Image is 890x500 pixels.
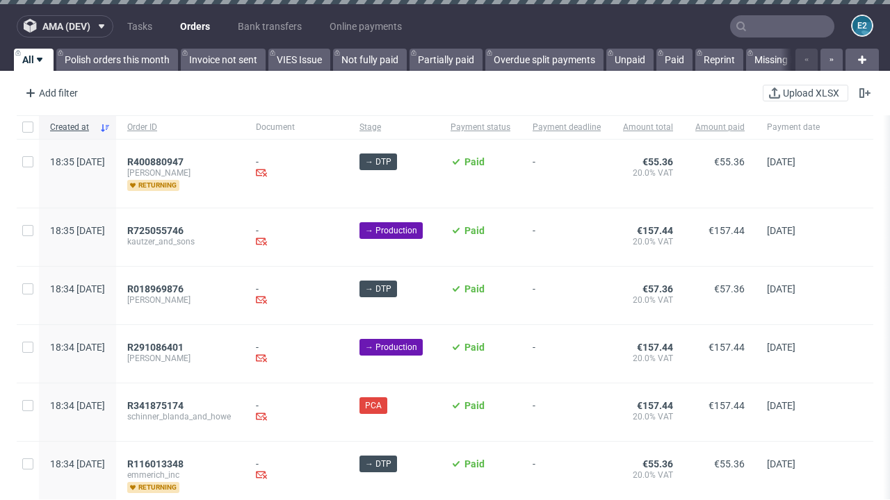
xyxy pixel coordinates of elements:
span: R018969876 [127,283,184,294]
span: [PERSON_NAME] [127,294,234,306]
span: R341875174 [127,400,184,411]
div: - [256,283,337,308]
button: Upload XLSX [763,85,848,101]
span: 20.0% VAT [623,411,673,422]
span: Stage [359,122,428,133]
span: Upload XLSX [780,88,842,98]
a: R400880947 [127,156,186,167]
span: → DTP [365,283,391,295]
span: 18:35 [DATE] [50,156,105,167]
span: €55.36 [642,458,673,469]
span: Payment deadline [533,122,601,133]
a: Tasks [119,15,161,37]
span: 20.0% VAT [623,236,673,247]
a: Paid [656,49,693,71]
span: PCA [365,399,382,412]
span: R400880947 [127,156,184,167]
a: All [14,49,54,71]
span: [PERSON_NAME] [127,353,234,364]
span: [PERSON_NAME] [127,167,234,178]
a: Polish orders this month [56,49,178,71]
a: Not fully paid [333,49,407,71]
a: R018969876 [127,283,186,294]
span: 20.0% VAT [623,167,673,178]
span: Payment date [767,122,820,133]
span: €55.36 [714,458,745,469]
span: €157.44 [709,400,745,411]
span: Paid [464,283,485,294]
span: → Production [365,341,417,353]
span: [DATE] [767,225,795,236]
div: - [256,342,337,366]
span: R725055746 [127,225,184,236]
div: - [256,400,337,424]
span: Document [256,122,337,133]
span: €157.44 [709,225,745,236]
span: R291086401 [127,342,184,353]
span: → DTP [365,156,391,168]
a: Partially paid [410,49,483,71]
span: €157.44 [709,342,745,353]
span: emmerich_inc [127,469,234,481]
span: returning [127,482,179,493]
figcaption: e2 [852,16,872,35]
span: €157.44 [637,400,673,411]
span: Paid [464,400,485,411]
span: kautzer_and_sons [127,236,234,247]
span: Amount total [623,122,673,133]
span: Paid [464,342,485,353]
a: Overdue split payments [485,49,604,71]
span: €55.36 [642,156,673,167]
a: Reprint [695,49,743,71]
a: Orders [172,15,218,37]
span: Amount paid [695,122,745,133]
span: €57.36 [714,283,745,294]
span: returning [127,180,179,191]
span: [DATE] [767,342,795,353]
span: €57.36 [642,283,673,294]
span: €55.36 [714,156,745,167]
span: 20.0% VAT [623,353,673,364]
a: Invoice not sent [181,49,266,71]
span: - [533,156,601,191]
span: ama (dev) [42,22,90,31]
span: Created at [50,122,94,133]
span: Paid [464,458,485,469]
span: - [533,225,601,249]
button: ama (dev) [17,15,113,37]
span: - [533,400,601,424]
a: VIES Issue [268,49,330,71]
div: - [256,225,337,249]
span: - [533,458,601,493]
span: → DTP [365,458,391,470]
span: 18:35 [DATE] [50,225,105,236]
span: R116013348 [127,458,184,469]
a: R725055746 [127,225,186,236]
span: 18:34 [DATE] [50,283,105,294]
span: [DATE] [767,283,795,294]
span: 18:34 [DATE] [50,342,105,353]
span: Order ID [127,122,234,133]
a: Bank transfers [229,15,310,37]
span: - [533,342,601,366]
span: 20.0% VAT [623,469,673,481]
a: R341875174 [127,400,186,411]
span: → Production [365,224,417,237]
div: Add filter [19,82,81,104]
span: - [533,283,601,308]
span: Payment status [451,122,510,133]
span: €157.44 [637,225,673,236]
a: Unpaid [606,49,654,71]
span: [DATE] [767,400,795,411]
span: 20.0% VAT [623,294,673,306]
a: R291086401 [127,342,186,353]
span: €157.44 [637,342,673,353]
a: Missing invoice [746,49,828,71]
span: Paid [464,225,485,236]
span: Paid [464,156,485,167]
span: 18:34 [DATE] [50,458,105,469]
a: R116013348 [127,458,186,469]
div: - [256,156,337,181]
span: [DATE] [767,458,795,469]
span: 18:34 [DATE] [50,400,105,411]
